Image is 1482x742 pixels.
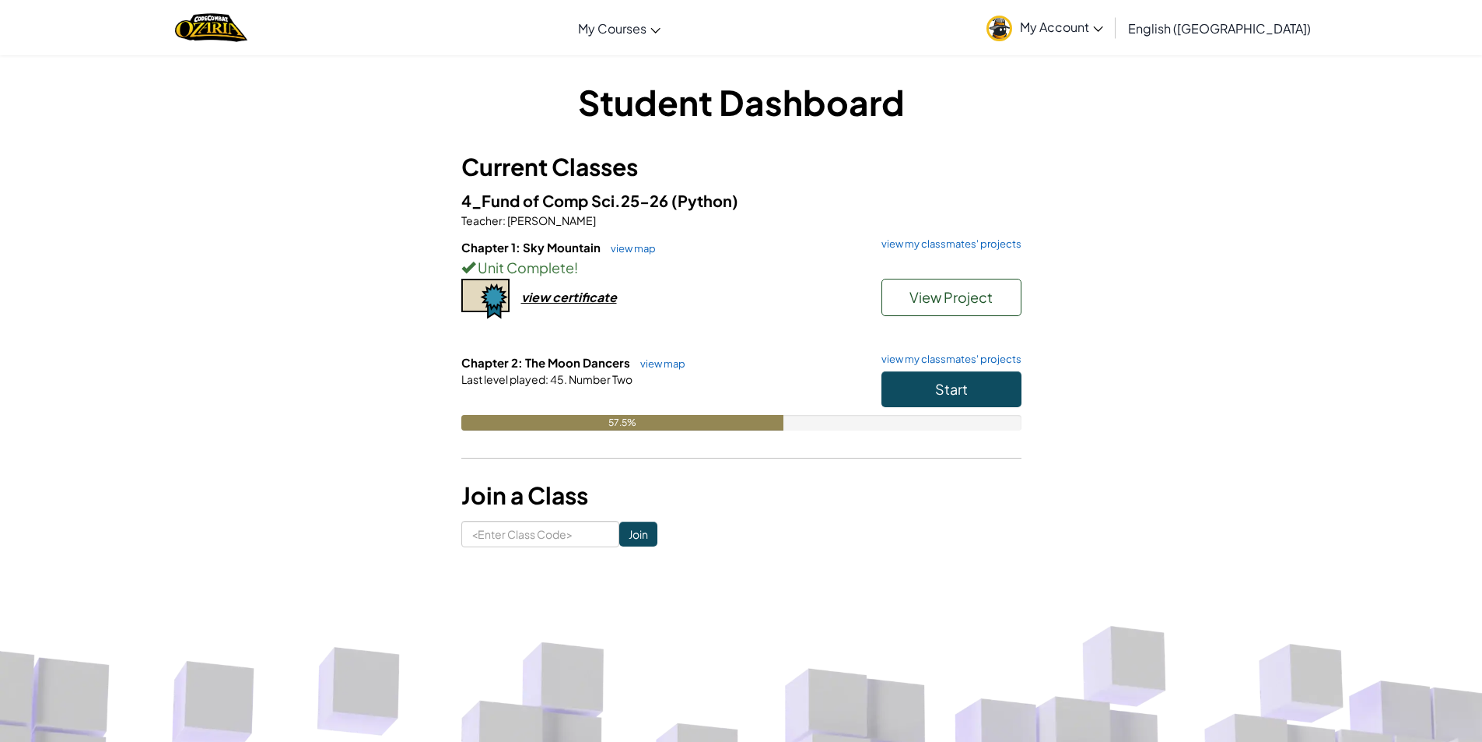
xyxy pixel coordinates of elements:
span: 4_Fund of Comp Sci.25-26 [461,191,671,210]
span: View Project [909,288,993,306]
img: certificate-icon.png [461,279,510,319]
input: <Enter Class Code> [461,521,619,547]
span: My Courses [578,20,646,37]
span: Chapter 1: Sky Mountain [461,240,603,255]
span: English ([GEOGRAPHIC_DATA]) [1128,20,1311,37]
a: view my classmates' projects [874,354,1021,364]
button: View Project [881,279,1021,316]
span: ! [574,258,578,276]
a: view certificate [461,289,617,305]
span: My Account [1020,19,1103,35]
img: avatar [986,16,1012,41]
span: Last level played [461,372,545,386]
img: Home [175,12,247,44]
a: view map [632,357,685,370]
a: English ([GEOGRAPHIC_DATA]) [1120,7,1319,49]
a: Ozaria by CodeCombat logo [175,12,247,44]
button: Start [881,371,1021,407]
div: view certificate [521,289,617,305]
span: : [503,213,506,227]
a: My Courses [570,7,668,49]
span: Teacher [461,213,503,227]
span: Chapter 2: The Moon Dancers [461,355,632,370]
span: Number Two [567,372,632,386]
a: view my classmates' projects [874,239,1021,249]
div: 57.5% [461,415,783,431]
h1: Student Dashboard [461,78,1021,126]
span: Unit Complete [475,258,574,276]
h3: Current Classes [461,149,1021,185]
span: (Python) [671,191,738,210]
a: view map [603,242,656,255]
h3: Join a Class [461,478,1021,513]
span: [PERSON_NAME] [506,213,596,227]
a: My Account [979,3,1111,52]
span: : [545,372,548,386]
span: 45. [548,372,567,386]
input: Join [619,522,657,547]
span: Start [935,380,968,398]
